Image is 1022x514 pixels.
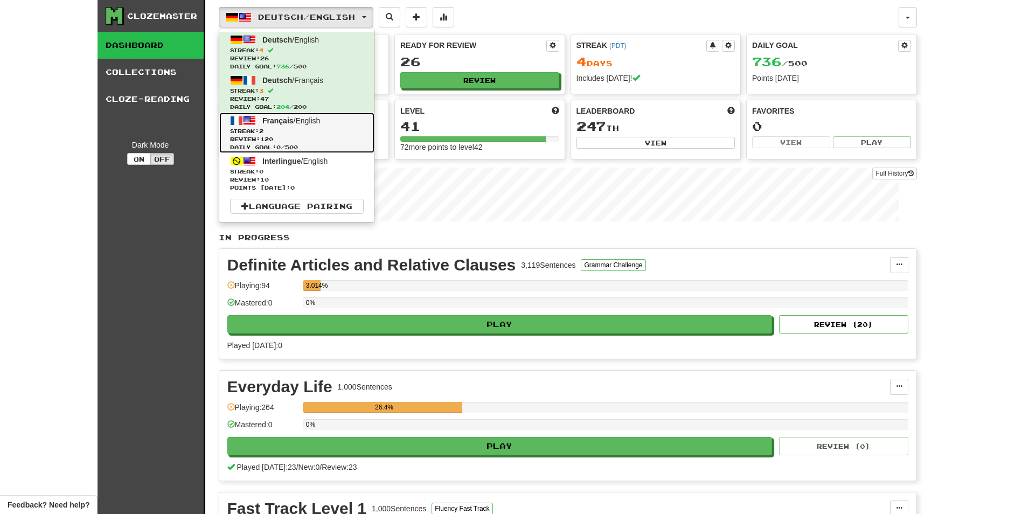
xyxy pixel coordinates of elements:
[576,73,735,84] div: Includes [DATE]!
[779,437,908,455] button: Review (0)
[219,232,917,243] p: In Progress
[262,116,320,125] span: / English
[127,11,197,22] div: Clozemaster
[230,199,364,214] a: Language Pairing
[581,259,645,271] button: Grammar Challenge
[230,127,364,135] span: Streak:
[230,168,364,176] span: Streak:
[219,7,373,27] button: Deutsch/English
[521,260,575,270] div: 3,119 Sentences
[576,119,606,134] span: 247
[400,106,425,116] span: Level
[752,59,808,68] span: / 500
[227,315,773,334] button: Play
[400,55,559,68] div: 26
[258,12,355,22] span: Deutsch / English
[98,59,204,86] a: Collections
[8,499,89,510] span: Open feedback widget
[262,36,319,44] span: / English
[576,120,735,134] div: th
[296,463,298,471] span: /
[237,463,296,471] span: Played [DATE]: 23
[752,106,911,116] div: Favorites
[306,402,462,413] div: 26.4%
[230,54,364,62] span: Review: 26
[230,184,364,192] span: Points [DATE]: 0
[262,76,323,85] span: / Français
[400,142,559,152] div: 72 more points to level 42
[552,106,559,116] span: Score more points to level up
[259,47,263,53] span: 4
[338,381,392,392] div: 1,000 Sentences
[106,140,196,150] div: Dark Mode
[230,95,364,103] span: Review: 47
[576,137,735,149] button: View
[227,297,297,315] div: Mastered: 0
[276,63,289,70] span: 736
[576,106,635,116] span: Leaderboard
[227,402,297,420] div: Playing: 264
[227,257,516,273] div: Definite Articles and Relative Clauses
[400,40,546,51] div: Ready for Review
[227,341,282,350] span: Played [DATE]: 0
[259,87,263,94] span: 3
[227,280,297,298] div: Playing: 94
[219,72,374,113] a: Deutsch/FrançaisStreak:3 Review:47Daily Goal:204/200
[276,103,289,110] span: 204
[576,54,587,69] span: 4
[227,437,773,455] button: Play
[319,463,322,471] span: /
[752,73,911,84] div: Points [DATE]
[230,103,364,111] span: Daily Goal: / 200
[98,32,204,59] a: Dashboard
[576,55,735,69] div: Day s
[400,72,559,88] button: Review
[230,46,364,54] span: Streak:
[433,7,454,27] button: More stats
[779,315,908,334] button: Review (20)
[230,87,364,95] span: Streak:
[833,136,911,148] button: Play
[379,7,400,27] button: Search sentences
[262,116,294,125] span: Français
[219,113,374,153] a: Français/EnglishStreak:2 Review:120Daily Goal:0/500
[276,144,281,150] span: 0
[576,40,707,51] div: Streak
[406,7,427,27] button: Add sentence to collection
[372,503,426,514] div: 1,000 Sentences
[227,419,297,437] div: Mastered: 0
[752,120,911,133] div: 0
[727,106,735,116] span: This week in points, UTC
[230,176,364,184] span: Review: 10
[219,153,374,193] a: Interlingue/EnglishStreak:0 Review:10Points [DATE]:0
[298,463,320,471] span: New: 0
[609,42,627,50] a: (PDT)
[127,153,151,165] button: On
[259,168,263,175] span: 0
[262,157,301,165] span: Interlingue
[227,379,332,395] div: Everyday Life
[230,135,364,143] span: Review: 120
[262,157,328,165] span: / English
[259,128,263,134] span: 2
[262,36,292,44] span: Deutsch
[872,168,916,179] a: Full History
[752,136,830,148] button: View
[219,32,374,72] a: Deutsch/EnglishStreak:4 Review:26Daily Goal:736/500
[752,54,782,69] span: 736
[306,280,321,291] div: 3.014%
[752,40,898,52] div: Daily Goal
[322,463,357,471] span: Review: 23
[150,153,174,165] button: Off
[400,120,559,133] div: 41
[262,76,292,85] span: Deutsch
[230,62,364,71] span: Daily Goal: / 500
[98,86,204,113] a: Cloze-Reading
[230,143,364,151] span: Daily Goal: / 500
